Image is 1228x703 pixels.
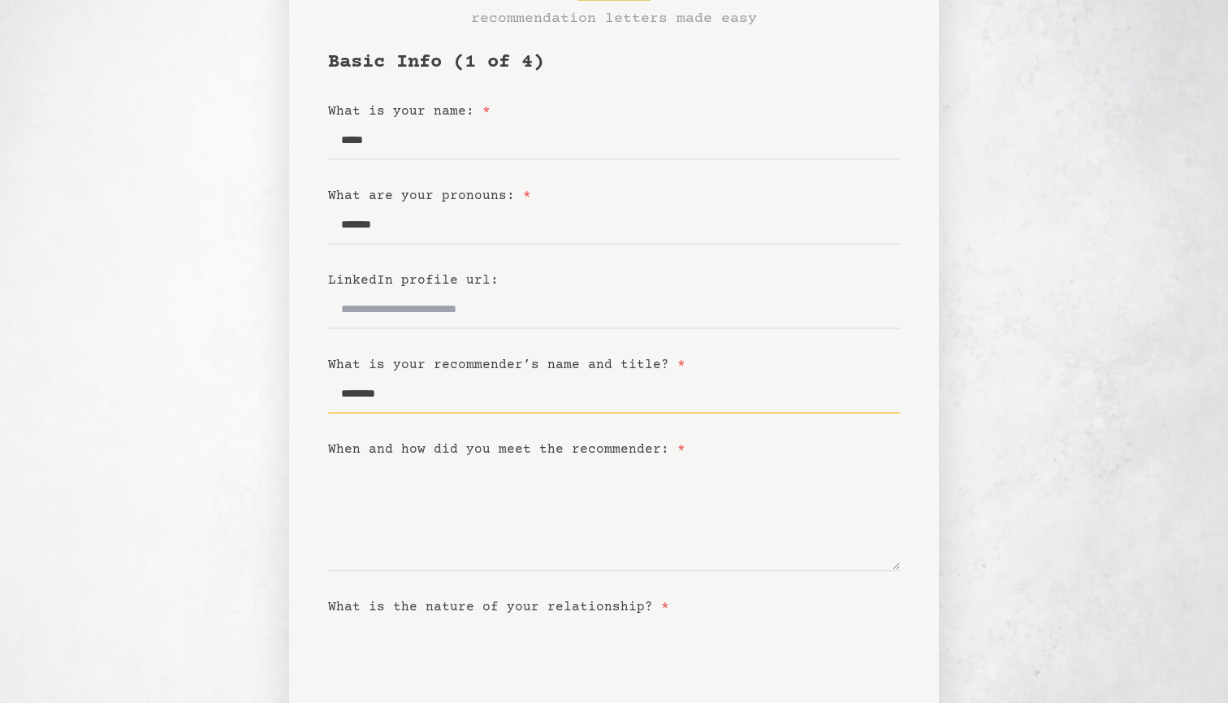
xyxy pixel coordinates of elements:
[328,50,900,76] h1: Basic Info (1 of 4)
[328,442,685,457] label: When and how did you meet the recommender:
[328,273,499,288] label: LinkedIn profile url:
[328,189,531,203] label: What are your pronouns:
[328,104,491,119] label: What is your name:
[471,7,757,30] h3: recommendation letters made easy
[328,358,685,372] label: What is your recommender’s name and title?
[328,600,669,614] label: What is the nature of your relationship?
